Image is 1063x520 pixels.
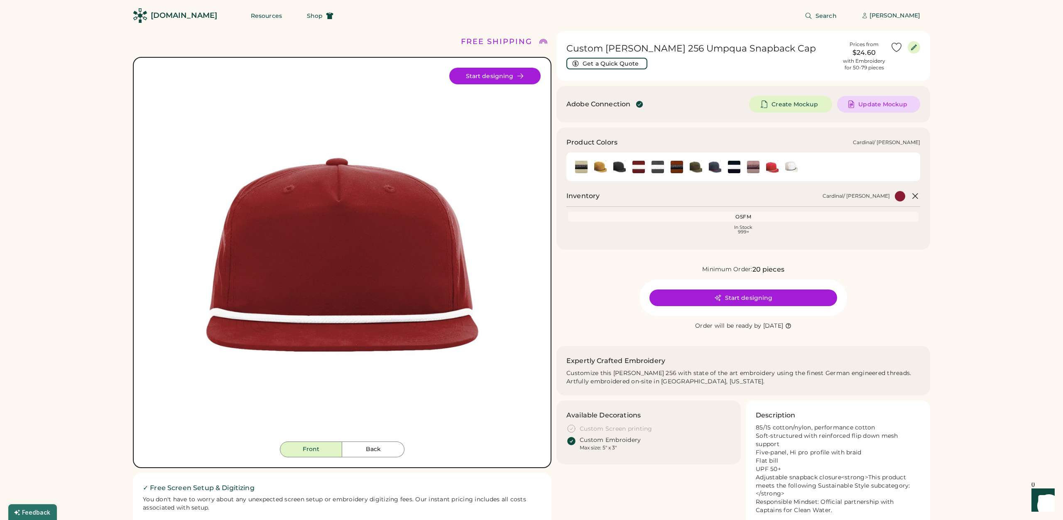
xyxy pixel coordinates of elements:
div: [PERSON_NAME] [870,12,920,20]
img: Rendered Logo - Screens [133,8,147,23]
div: Cardinal/ [PERSON_NAME] [853,139,920,146]
img: Loden/ Amber Gold Swatch Image [690,161,702,173]
h3: Product Colors [566,137,617,147]
div: with Embroidery for 50-79 pieces [843,58,885,71]
span: Update Mockup [858,101,907,107]
span: Create Mockup [772,101,818,107]
button: Create Mockup [749,96,832,113]
button: Search [795,7,847,24]
div: 20 pieces [752,265,784,275]
div: 256 Style Image [155,68,529,442]
span: Search [816,13,837,19]
div: Customize this [PERSON_NAME] 256 with state of the art embroidery using the finest German enginee... [566,369,920,386]
div: Charcoal/ White [652,161,664,173]
div: Birch/ Black [575,161,588,173]
button: Update Mockup [837,96,920,113]
div: In Stock 999+ [570,225,917,234]
img: Charcoal/ White Swatch Image [652,161,664,173]
div: Max size: 5" x 3" [580,444,617,451]
div: FREE SHIPPING [461,36,532,47]
img: Navy/ White Swatch Image [728,161,740,173]
img: Navy/ Red Swatch Image [709,161,721,173]
h2: Expertly Crafted Embroidery [566,356,665,366]
img: Black/ Black Swatch Image [613,161,626,173]
iframe: Front Chat [1024,483,1059,518]
img: Dark Orange/ Black Swatch Image [671,161,683,173]
div: Cardinal/ White [632,161,645,173]
div: 85/15 cotton/nylon, performance cotton Soft-structured with reinforced flip down mesh support Fiv... [756,424,920,515]
img: Pale Peach/ Maroon Swatch Image [747,161,759,173]
img: Birch/ Black Swatch Image [575,161,588,173]
button: Get a Quick Quote [566,58,647,69]
div: Black/ Black [613,161,626,173]
div: Dark Orange/ Black [671,161,683,173]
button: Shop [297,7,343,24]
div: Red/ White [766,161,779,173]
div: Navy/ Red [709,161,721,173]
img: Cardinal/ White Swatch Image [632,161,645,173]
div: Adobe Connection [566,99,630,109]
div: Prices from [850,41,879,48]
img: Red/ White Swatch Image [766,161,779,173]
div: Custom Screen printing [580,425,652,433]
h2: Inventory [566,191,600,201]
h2: ✓ Free Screen Setup & Digitizing [143,483,541,493]
img: 256 - Cardinal/ White Front Image [155,68,529,442]
div: White/ Black [785,161,798,173]
h3: Available Decorations [566,410,641,420]
div: Minimum Order: [702,265,752,274]
button: Resources [241,7,292,24]
div: OSFM [570,213,917,220]
button: Start designing [649,289,837,306]
div: Navy/ White [728,161,740,173]
div: [DATE] [763,322,784,330]
h1: Custom [PERSON_NAME] 256 Umpqua Snapback Cap [566,43,838,54]
div: You don't have to worry about any unexpected screen setup or embroidery digitizing fees. Our inst... [143,495,541,512]
div: [DOMAIN_NAME] [151,10,217,21]
div: Cardinal/ [PERSON_NAME] [823,193,890,199]
img: Biscuit/ Black Swatch Image [594,161,607,173]
button: Start designing [449,68,541,84]
img: White/ Black Swatch Image [785,161,798,173]
div: Custom Embroidery [580,436,641,444]
button: Front [280,442,342,457]
div: Loden/ Amber Gold [690,161,702,173]
div: Order will be ready by [695,322,762,330]
div: $24.60 [843,48,885,58]
div: Pale Peach/ Maroon [747,161,759,173]
span: Shop [307,13,323,19]
div: Biscuit/ Black [594,161,607,173]
button: Back [342,442,404,457]
h3: Description [756,410,796,420]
